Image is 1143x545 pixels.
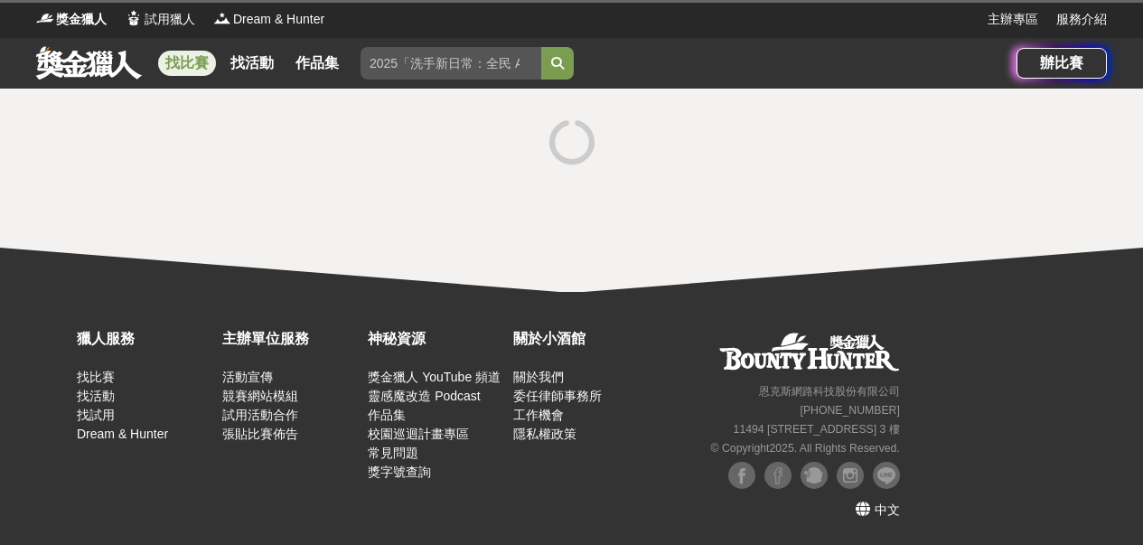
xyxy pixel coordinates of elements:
small: 11494 [STREET_ADDRESS] 3 樓 [734,423,900,436]
a: 找試用 [77,408,115,422]
a: 獎字號查詢 [368,465,431,479]
a: 競賽網站模組 [222,389,298,403]
div: 主辦單位服務 [222,328,359,350]
small: © Copyright 2025 . All Rights Reserved. [711,442,900,455]
span: 獎金獵人 [56,10,107,29]
a: 靈感魔改造 Podcast [368,389,480,403]
a: 活動宣傳 [222,370,273,384]
a: 獎金獵人 YouTube 頻道 [368,370,501,384]
a: 找活動 [223,51,281,76]
a: 找比賽 [158,51,216,76]
div: 神秘資源 [368,328,504,350]
div: 獵人服務 [77,328,213,350]
a: 作品集 [288,51,346,76]
a: 校園巡迴計畫專區 [368,427,469,441]
input: 2025「洗手新日常：全民 ALL IN」洗手歌全台徵選 [361,47,541,80]
a: 工作機會 [513,408,564,422]
a: 試用活動合作 [222,408,298,422]
img: LINE [873,462,900,489]
a: 委任律師事務所 [513,389,602,403]
a: Logo獎金獵人 [36,10,107,29]
small: 恩克斯網路科技股份有限公司 [759,385,900,398]
img: Facebook [728,462,755,489]
div: 關於小酒館 [513,328,650,350]
span: Dream & Hunter [233,10,324,29]
img: Logo [213,9,231,27]
small: [PHONE_NUMBER] [801,404,900,417]
a: 關於我們 [513,370,564,384]
a: LogoDream & Hunter [213,10,324,29]
a: 常見問題 [368,446,418,460]
img: Instagram [837,462,864,489]
img: Facebook [764,462,792,489]
img: Plurk [801,462,828,489]
a: 服務介紹 [1056,10,1107,29]
img: Logo [125,9,143,27]
img: Logo [36,9,54,27]
a: 辦比賽 [1017,48,1107,79]
span: 中文 [875,503,900,517]
a: 作品集 [368,408,406,422]
a: 找比賽 [77,370,115,384]
a: 主辦專區 [988,10,1038,29]
span: 試用獵人 [145,10,195,29]
a: Logo試用獵人 [125,10,195,29]
a: 隱私權政策 [513,427,576,441]
a: Dream & Hunter [77,427,168,441]
a: 找活動 [77,389,115,403]
a: 張貼比賽佈告 [222,427,298,441]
